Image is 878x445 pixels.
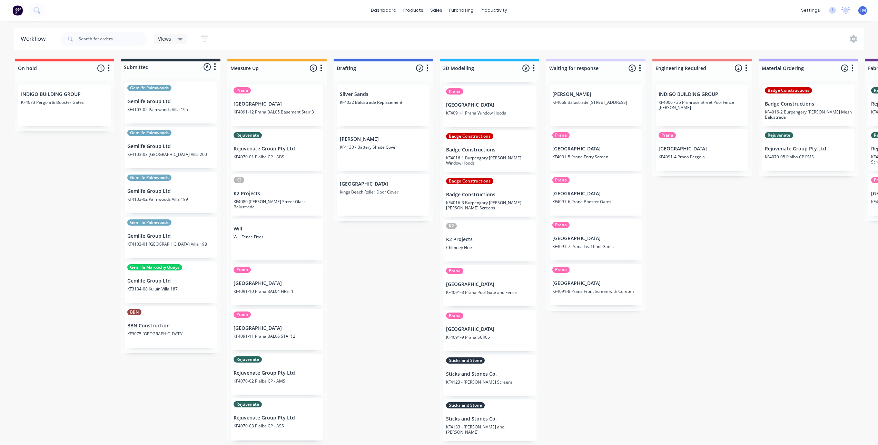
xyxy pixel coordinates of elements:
[443,265,536,306] div: Prana[GEOGRAPHIC_DATA]KF4091-3 Prana Pool Gate and Fence
[127,286,214,291] p: KF3134-08 Kuluin Villa 187
[446,326,533,332] p: [GEOGRAPHIC_DATA]
[762,129,855,171] div: RejuvenateRejuvenate Group Pty LtdKF4070-05 Pialba CP PMS
[446,237,533,243] p: K2 Projects
[446,281,533,287] p: [GEOGRAPHIC_DATA]
[550,174,642,216] div: Prana[GEOGRAPHIC_DATA]KF4091-6 Prana Booster Gates
[234,267,251,273] div: Prana
[125,172,217,213] div: Gemlife PalmwoodsGemlife Group LtdKF4103-02 Palmwoods Villa 199
[21,91,108,97] p: INDIGO BUILDING GROUP
[443,130,536,172] div: Badge ConstructionsBadge ConstructionsKF4016-1 Burpengary [PERSON_NAME] Window Hoods
[765,132,793,138] div: Rejuvenate
[127,278,214,284] p: Gemlife Group Ltd
[340,91,427,97] p: Silver Sands
[127,323,214,329] p: BBN Construction
[550,264,642,305] div: Prana[GEOGRAPHIC_DATA]KF4091-8 Prana Front Screen with Coreten
[443,355,536,396] div: Sticks and StoneSticks and Stones Co.KF4123 - [PERSON_NAME] Screens
[443,399,536,441] div: Sticks and StoneSticks and Stones Co.KF4133 - [PERSON_NAME] and [PERSON_NAME]
[337,85,430,126] div: Silver SandsKF4032 Balustrade Replacement
[552,222,570,228] div: Prana
[656,85,748,126] div: INDIGO BUILDING GROUPKF4006 - 35 Primrose Street Pool Fence [PERSON_NAME]
[446,223,457,229] div: K2
[127,107,214,112] p: KF4103-02 Palmwoods Villa 195
[446,335,533,340] p: KF4091-9 Prana SCR05
[337,129,430,171] div: [PERSON_NAME]KF4130 - Battery Shade Cover
[234,401,262,407] div: Rejuvenate
[446,110,533,116] p: KF4091-1 Prana Window Hoods
[446,313,463,319] div: Prana
[446,88,463,95] div: Prana
[443,310,536,351] div: Prana[GEOGRAPHIC_DATA]KF4091-9 Prana SCR05
[125,127,217,168] div: Gemlife PalmwoodsGemlife Group LtdKF4103-03 [GEOGRAPHIC_DATA] Villa 200
[552,91,639,97] p: [PERSON_NAME]
[234,177,244,183] div: K2
[765,109,852,120] p: KF4016-2 Burpengary [PERSON_NAME] Mesh Balustrade
[552,280,639,286] p: [GEOGRAPHIC_DATA]
[127,197,214,202] p: KF4103-02 Palmwoods Villa 199
[400,5,427,16] div: products
[443,175,536,217] div: Badge ConstructionsBadge ConstructionsKF4016-3 Burpengary [PERSON_NAME] [PERSON_NAME] Screens
[860,7,866,13] span: TM
[234,289,320,294] p: KF4091-10 Prana BAL04 HRST1
[234,132,262,138] div: Rejuvenate
[446,245,533,250] p: Chimney Flue
[798,5,823,16] div: settings
[446,178,493,184] div: Badge Constructions
[234,154,320,159] p: KF4070-01 Pialba CP - ABS
[446,192,533,198] p: Badge Constructions
[234,101,320,107] p: [GEOGRAPHIC_DATA]
[18,85,111,126] div: INDIGO BUILDING GROUPKF4073 Pergola & Booster Gates
[367,5,400,16] a: dashboard
[234,370,320,376] p: Rejuvenate Group Pty Ltd
[127,264,182,270] div: Gemlife Maroochy Quays
[127,331,214,336] p: KF3075 [GEOGRAPHIC_DATA]
[234,356,262,363] div: Rejuvenate
[231,354,323,395] div: RejuvenateRejuvenate Group Pty LtdKF4070-02 Pialba CP - AMS
[552,146,639,152] p: [GEOGRAPHIC_DATA]
[552,191,639,197] p: [GEOGRAPHIC_DATA]
[234,415,320,421] p: Rejuvenate Group Pty Ltd
[446,200,533,210] p: KF4016-3 Burpengary [PERSON_NAME] [PERSON_NAME] Screens
[127,309,141,315] div: BBN
[762,85,855,126] div: Badge ConstructionsBadge ConstructionsKF4016-2 Burpengary [PERSON_NAME] Mesh Balustrade
[427,5,446,16] div: sales
[550,85,642,126] div: [PERSON_NAME]KF4068 Balustrade [STREET_ADDRESS]
[552,199,639,204] p: KF4091-6 Prana Booster Gates
[79,32,147,46] input: Search for orders...
[231,398,323,440] div: RejuvenateRejuvenate Group Pty LtdKF4070-03 Pialba CP - ASS
[765,101,852,107] p: Badge Constructions
[234,199,320,209] p: KF4080 [PERSON_NAME] Street Glass Balustrade
[443,220,536,261] div: K2K2 ProjectsChimney Flue
[234,334,320,339] p: KF4091-11 Prana BAL06 STAIR 2
[552,244,639,249] p: KF4091-7 Prana Leaf Pool Gates
[340,136,427,142] p: [PERSON_NAME]
[477,5,511,16] div: productivity
[125,217,217,258] div: Gemlife PalmwoodsGemlife Group LtdKF4103-01 [GEOGRAPHIC_DATA] Villa 198
[659,132,676,138] div: Prana
[234,191,320,197] p: K2 Projects
[127,85,171,91] div: Gemlife Palmwoods
[550,219,642,260] div: Prana[GEOGRAPHIC_DATA]KF4091-7 Prana Leaf Pool Gates
[446,357,485,364] div: Sticks and Stone
[446,155,533,166] p: KF4016-1 Burpengary [PERSON_NAME] Window Hoods
[659,146,746,152] p: [GEOGRAPHIC_DATA]
[337,174,430,216] div: [GEOGRAPHIC_DATA]Kings Beach Roller Door Cover
[340,189,427,195] p: Kings Beach Roller Door Cover
[21,35,49,43] div: Workflow
[659,154,746,159] p: KF4091-4 Prana Pergola
[446,416,533,422] p: Sticks and Stones Co.
[231,219,323,260] div: WillWill Fence Fixes
[552,154,639,159] p: KF4091-5 Prana Entry Screen
[234,87,251,93] div: Prana
[552,132,570,138] div: Prana
[765,87,812,93] div: Badge Constructions
[127,188,214,194] p: Gemlife Group Ltd
[125,82,217,123] div: Gemlife PalmwoodsGemlife Group LtdKF4103-02 Palmwoods Villa 195
[656,129,748,171] div: Prana[GEOGRAPHIC_DATA]KF4091-4 Prana Pergola
[446,102,533,108] p: [GEOGRAPHIC_DATA]
[127,241,214,247] p: KF4103-01 [GEOGRAPHIC_DATA] Villa 198
[446,371,533,377] p: Sticks and Stones Co.
[231,174,323,216] div: K2K2 ProjectsKF4080 [PERSON_NAME] Street Glass Balustrade
[550,129,642,171] div: Prana[GEOGRAPHIC_DATA]KF4091-5 Prana Entry Screen
[659,100,746,110] p: KF4006 - 35 Primrose Street Pool Fence [PERSON_NAME]
[127,233,214,239] p: Gemlife Group Ltd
